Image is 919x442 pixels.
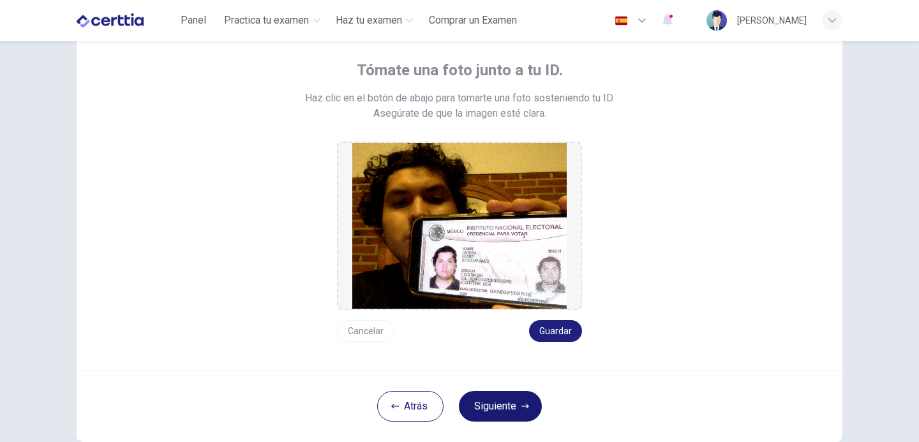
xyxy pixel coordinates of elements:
[219,9,325,32] button: Practica tu examen
[224,13,309,28] span: Practica tu examen
[352,143,567,309] img: preview screemshot
[173,9,214,32] button: Panel
[181,13,206,28] span: Panel
[429,13,517,28] span: Comprar un Examen
[459,391,542,422] button: Siguiente
[424,9,522,32] button: Comprar un Examen
[529,320,582,342] button: Guardar
[337,320,394,342] button: Cancelar
[377,391,444,422] button: Atrás
[305,91,615,106] span: Haz clic en el botón de abajo para tomarte una foto sosteniendo tu ID.
[737,13,807,28] div: [PERSON_NAME]
[357,60,563,80] span: Tómate una foto junto a tu ID.
[373,106,546,121] span: Asegúrate de que la imagen esté clara.
[706,10,727,31] img: Profile picture
[77,8,144,33] img: CERTTIA logo
[613,16,629,26] img: es
[336,13,402,28] span: Haz tu examen
[331,9,419,32] button: Haz tu examen
[77,8,173,33] a: CERTTIA logo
